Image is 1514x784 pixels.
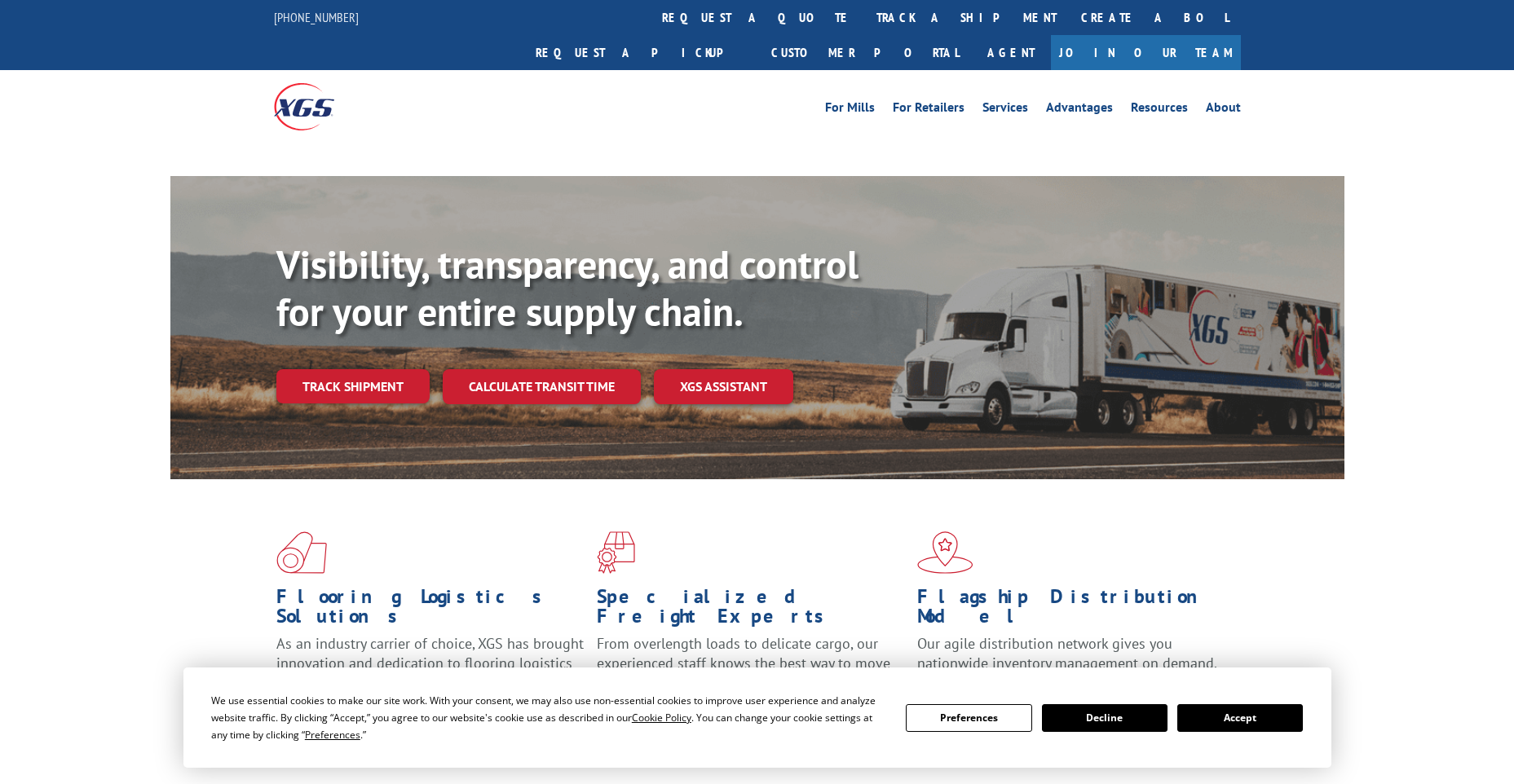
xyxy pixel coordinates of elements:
img: xgs-icon-total-supply-chain-intelligence-red [276,531,327,574]
button: Preferences [906,704,1031,732]
span: As an industry carrier of choice, XGS has brought innovation and dedication to flooring logistics... [276,634,584,692]
p: From overlength loads to delicate cargo, our experienced staff knows the best way to move your fr... [597,634,905,707]
a: Join Our Team [1051,35,1241,70]
img: xgs-icon-focused-on-flooring-red [597,531,635,574]
button: Decline [1042,704,1168,732]
button: Accept [1177,704,1303,732]
a: Calculate transit time [443,369,641,404]
img: xgs-icon-flagship-distribution-model-red [917,531,973,574]
a: [PHONE_NUMBER] [274,9,359,25]
h1: Flagship Distribution Model [917,587,1225,634]
a: Track shipment [276,369,430,403]
a: Customer Portal [759,35,971,70]
h1: Specialized Freight Experts [597,587,905,634]
b: Visibility, transparency, and control for your entire supply chain. [276,239,859,337]
span: Preferences [305,728,360,742]
a: Resources [1131,101,1188,119]
a: For Mills [825,101,875,119]
a: Advantages [1046,101,1113,119]
div: We use essential cookies to make our site work. With your consent, we may also use non-essential ... [211,692,886,743]
div: Cookie Consent Prompt [183,667,1331,768]
a: For Retailers [893,101,964,119]
a: Services [982,101,1028,119]
a: Agent [971,35,1051,70]
a: About [1206,101,1241,119]
span: Cookie Policy [632,711,691,725]
a: Request a pickup [523,35,759,70]
h1: Flooring Logistics Solutions [276,587,585,634]
a: XGS ASSISTANT [654,369,793,404]
span: Our agile distribution network gives you nationwide inventory management on demand. [917,634,1217,672]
